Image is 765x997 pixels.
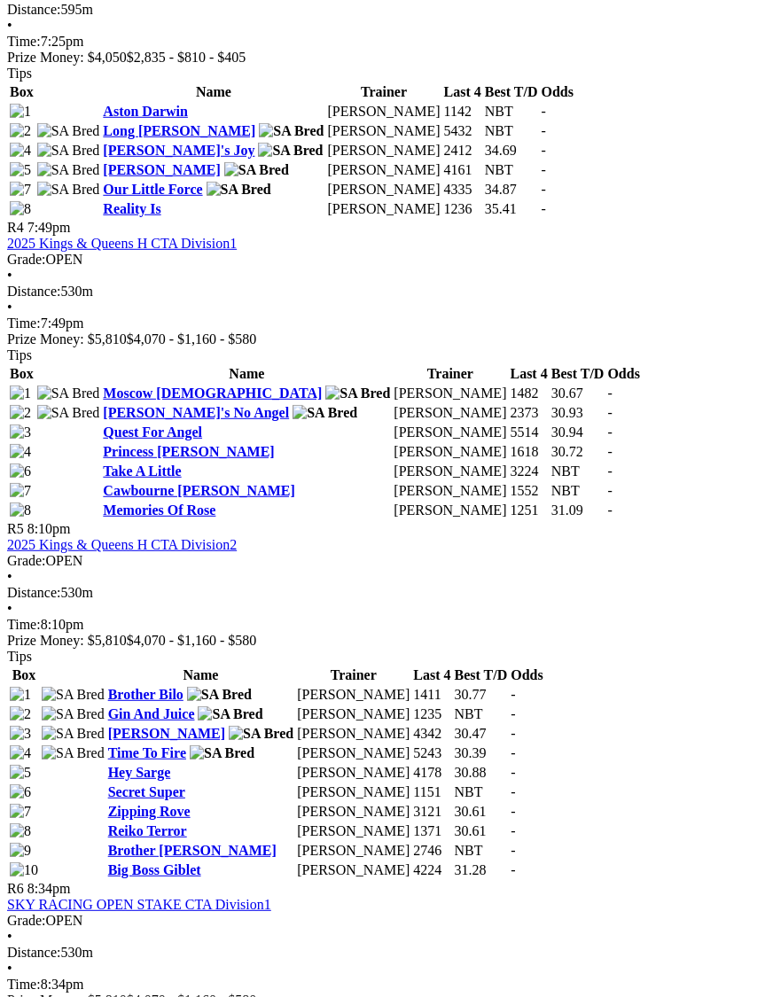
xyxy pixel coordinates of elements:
[296,725,410,743] td: [PERSON_NAME]
[542,201,546,216] span: -
[412,803,451,821] td: 3121
[550,404,605,422] td: 30.93
[103,386,322,401] a: Moscow [DEMOGRAPHIC_DATA]
[296,764,410,782] td: [PERSON_NAME]
[510,666,543,684] th: Odds
[454,861,509,879] td: 31.28
[42,726,105,742] img: SA Bred
[542,123,546,138] span: -
[102,83,324,101] th: Name
[293,405,357,421] img: SA Bred
[7,66,32,81] span: Tips
[412,686,451,704] td: 1411
[10,726,31,742] img: 3
[511,745,515,760] span: -
[10,425,31,440] img: 3
[443,161,482,179] td: 4161
[108,706,195,721] a: Gin And Juice
[509,502,548,519] td: 1251
[607,483,612,498] span: -
[7,315,758,331] div: 7:49pm
[509,463,548,480] td: 3224
[7,913,46,928] span: Grade:
[393,424,507,441] td: [PERSON_NAME]
[393,502,507,519] td: [PERSON_NAME]
[511,843,515,858] span: -
[7,617,41,632] span: Time:
[10,483,31,499] img: 7
[412,822,451,840] td: 1371
[7,34,758,50] div: 7:25pm
[108,687,183,702] a: Brother Bilo
[541,83,574,101] th: Odds
[37,143,100,159] img: SA Bred
[103,483,294,498] a: Cawbourne [PERSON_NAME]
[412,764,451,782] td: 4178
[7,617,758,633] div: 8:10pm
[7,553,758,569] div: OPEN
[484,142,539,160] td: 34.69
[7,268,12,283] span: •
[607,405,612,420] span: -
[103,162,220,177] a: [PERSON_NAME]
[37,162,100,178] img: SA Bred
[393,385,507,402] td: [PERSON_NAME]
[10,143,31,159] img: 4
[542,182,546,197] span: -
[103,182,202,197] a: Our Little Force
[207,182,271,198] img: SA Bred
[37,182,100,198] img: SA Bred
[443,83,482,101] th: Last 4
[454,764,509,782] td: 30.88
[484,161,539,179] td: NBT
[259,123,324,139] img: SA Bred
[542,162,546,177] span: -
[7,34,41,49] span: Time:
[606,365,640,383] th: Odds
[393,443,507,461] td: [PERSON_NAME]
[107,666,295,684] th: Name
[511,765,515,780] span: -
[443,200,482,218] td: 1236
[7,553,46,568] span: Grade:
[10,823,31,839] img: 8
[7,236,237,251] a: 2025 Kings & Queens H CTA Division1
[607,386,612,401] span: -
[103,425,202,440] a: Quest For Angel
[10,862,38,878] img: 10
[187,687,252,703] img: SA Bred
[296,783,410,801] td: [PERSON_NAME]
[511,862,515,877] span: -
[103,123,255,138] a: Long [PERSON_NAME]
[7,585,60,600] span: Distance:
[412,842,451,860] td: 2746
[103,201,160,216] a: Reality Is
[326,103,441,121] td: [PERSON_NAME]
[7,347,32,362] span: Tips
[10,386,31,401] img: 1
[127,50,246,65] span: $2,835 - $810 - $405
[27,881,71,896] span: 8:34pm
[412,666,451,684] th: Last 4
[412,744,451,762] td: 5243
[12,667,36,682] span: Box
[326,142,441,160] td: [PERSON_NAME]
[412,861,451,879] td: 4224
[10,687,31,703] img: 1
[7,252,758,268] div: OPEN
[325,386,390,401] img: SA Bred
[7,897,271,912] a: SKY RACING OPEN STAKE CTA Division1
[607,502,612,518] span: -
[108,862,201,877] a: Big Boss Giblet
[108,823,187,838] a: Reiko Terror
[10,784,31,800] img: 6
[42,745,105,761] img: SA Bred
[454,822,509,840] td: 30.61
[393,404,507,422] td: [PERSON_NAME]
[10,201,31,217] img: 8
[326,200,441,218] td: [PERSON_NAME]
[7,315,41,331] span: Time:
[10,444,31,460] img: 4
[511,687,515,702] span: -
[7,945,758,961] div: 530m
